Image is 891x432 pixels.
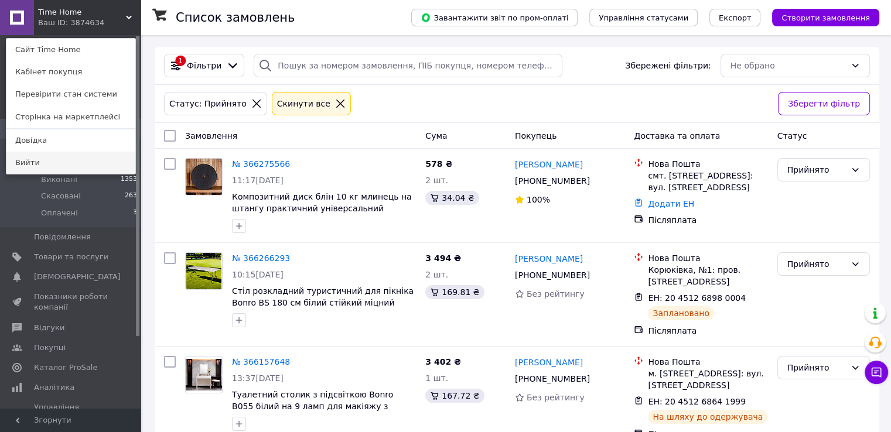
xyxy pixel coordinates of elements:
img: Фото товару [186,359,222,390]
span: Замовлення [185,131,237,140]
span: ЕН: 20 4512 6864 1999 [648,397,746,406]
a: Створити замовлення [760,12,879,22]
div: Прийнято [787,361,846,374]
button: Зберегти фільтр [778,92,870,115]
span: Зберегти фільтр [788,97,860,110]
button: Експорт [709,9,761,26]
a: Композитний диск блін 10 кг млинець на штангу практичний універсальний якісний [232,192,412,225]
span: Time Home [38,7,126,18]
a: [PERSON_NAME] [515,253,583,265]
a: Сторінка на маркетплейсі [6,106,135,128]
a: Фото товару [185,356,223,393]
span: Повідомлення [34,232,91,242]
span: Скасовані [41,191,81,201]
a: Фото товару [185,252,223,290]
div: Нова Пошта [648,158,767,170]
span: Відгуки [34,323,64,333]
div: Післяплата [648,325,767,337]
span: 3 494 ₴ [425,253,461,263]
span: 263 [125,191,137,201]
div: Статус: Прийнято [167,97,249,110]
span: Покупці [34,342,66,353]
span: [DEMOGRAPHIC_DATA] [34,272,121,282]
button: Чат з покупцем [865,361,888,384]
span: Без рейтингу [527,289,585,299]
button: Управління статусами [589,9,698,26]
div: Заплановано [648,306,714,320]
div: [PHONE_NUMBER] [513,173,592,189]
span: Виконані [41,174,77,185]
div: Не обрано [730,59,846,72]
span: 2 шт. [425,270,448,279]
span: 3 [133,208,137,218]
img: Фото товару [186,253,222,289]
a: Фото товару [185,158,223,196]
div: 169.81 ₴ [425,285,484,299]
img: Фото товару [186,159,222,195]
span: 100% [527,195,550,204]
span: ЕН: 20 4512 6898 0004 [648,293,746,303]
span: Покупець [515,131,557,140]
span: Без рейтингу [527,393,585,402]
a: Перевірити стан системи [6,83,135,105]
span: Аналітика [34,382,74,393]
h1: Список замовлень [176,11,295,25]
span: Експорт [719,13,752,22]
div: Нова Пошта [648,356,767,368]
div: Cкинути все [275,97,333,110]
div: [PHONE_NUMBER] [513,267,592,283]
a: № 366266293 [232,253,290,263]
span: 2 шт. [425,176,448,185]
a: [PERSON_NAME] [515,356,583,368]
span: 3 402 ₴ [425,357,461,366]
div: Корюківка, №1: пров. [STREET_ADDRESS] [648,264,767,287]
span: Фільтри [187,60,221,71]
span: 1353 [121,174,137,185]
span: 13:37[DATE] [232,373,284,383]
span: Створити замовлення [781,13,870,22]
span: Оплачені [41,208,78,218]
span: 11:17[DATE] [232,176,284,185]
a: Вийти [6,152,135,174]
button: Завантажити звіт по пром-оплаті [411,9,578,26]
div: На шляху до одержувача [648,410,767,424]
span: Cума [425,131,447,140]
a: Довідка [6,129,135,152]
a: № 366157648 [232,357,290,366]
a: Стіл розкладний туристичний для пікніка Bonro BS 180 см білий стійкий міцний зручний [232,286,414,319]
span: Каталог ProSale [34,362,97,373]
span: 578 ₴ [425,159,452,169]
div: 167.72 ₴ [425,389,484,403]
div: [PHONE_NUMBER] [513,371,592,387]
input: Пошук за номером замовлення, ПІБ покупця, номером телефону, Email, номером накладної [254,54,562,77]
a: № 366275566 [232,159,290,169]
a: Туалетний столик з підсвіткою Bonro B055 білий на 9 ламп для макіяжу з шухлядами [232,390,393,423]
span: Завантажити звіт по пром-оплаті [421,12,568,23]
div: Нова Пошта [648,252,767,264]
span: 1 шт. [425,373,448,383]
div: м. [STREET_ADDRESS]: вул. [STREET_ADDRESS] [648,368,767,391]
div: Ваш ID: 3874634 [38,18,87,28]
div: Прийнято [787,258,846,270]
a: [PERSON_NAME] [515,159,583,170]
span: Товари та послуги [34,252,108,262]
span: Статус [777,131,807,140]
div: Післяплата [648,214,767,226]
a: Додати ЕН [648,199,694,208]
span: Показники роботи компанії [34,292,108,313]
div: Прийнято [787,163,846,176]
div: 34.04 ₴ [425,191,479,205]
span: 10:15[DATE] [232,270,284,279]
div: смт. [STREET_ADDRESS]: вул. [STREET_ADDRESS] [648,170,767,193]
button: Створити замовлення [772,9,879,26]
a: Сайт Time Home [6,39,135,61]
span: Управління статусами [599,13,688,22]
a: Кабінет покупця [6,61,135,83]
span: Управління сайтом [34,402,108,423]
span: Збережені фільтри: [625,60,711,71]
span: Доставка та оплата [634,131,720,140]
